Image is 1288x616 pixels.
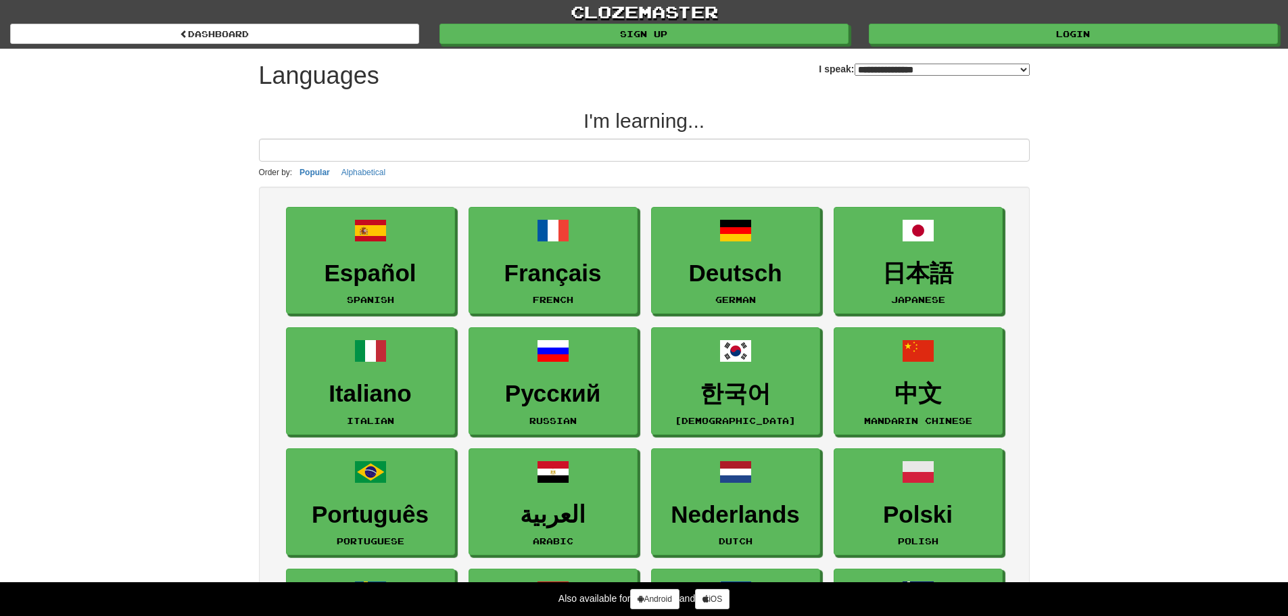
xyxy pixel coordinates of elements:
h3: Polski [841,502,995,528]
select: I speak: [855,64,1030,76]
h3: Português [293,502,448,528]
a: Android [630,589,679,609]
a: DeutschGerman [651,207,820,314]
a: РусскийRussian [469,327,638,435]
h2: I'm learning... [259,110,1030,132]
h3: 日本語 [841,260,995,287]
a: iOS [695,589,730,609]
a: FrançaisFrench [469,207,638,314]
h3: 中文 [841,381,995,407]
h3: Nederlands [659,502,813,528]
a: ItalianoItalian [286,327,455,435]
button: Popular [295,165,334,180]
h3: Русский [476,381,630,407]
a: 中文Mandarin Chinese [834,327,1003,435]
h3: Italiano [293,381,448,407]
small: French [533,295,573,304]
small: Order by: [259,168,293,177]
a: Sign up [439,24,849,44]
a: 日本語Japanese [834,207,1003,314]
h3: 한국어 [659,381,813,407]
h3: Español [293,260,448,287]
small: [DEMOGRAPHIC_DATA] [675,416,796,425]
a: EspañolSpanish [286,207,455,314]
small: Spanish [347,295,394,304]
h1: Languages [259,62,379,89]
small: Polish [898,536,938,546]
a: 한국어[DEMOGRAPHIC_DATA] [651,327,820,435]
a: dashboard [10,24,419,44]
small: Russian [529,416,577,425]
a: NederlandsDutch [651,448,820,556]
h3: العربية [476,502,630,528]
h3: Deutsch [659,260,813,287]
label: I speak: [819,62,1029,76]
a: Login [869,24,1278,44]
small: German [715,295,756,304]
button: Alphabetical [337,165,389,180]
a: PolskiPolish [834,448,1003,556]
a: PortuguêsPortuguese [286,448,455,556]
a: العربيةArabic [469,448,638,556]
h3: Français [476,260,630,287]
small: Italian [347,416,394,425]
small: Mandarin Chinese [864,416,972,425]
small: Japanese [891,295,945,304]
small: Arabic [533,536,573,546]
small: Dutch [719,536,753,546]
small: Portuguese [337,536,404,546]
